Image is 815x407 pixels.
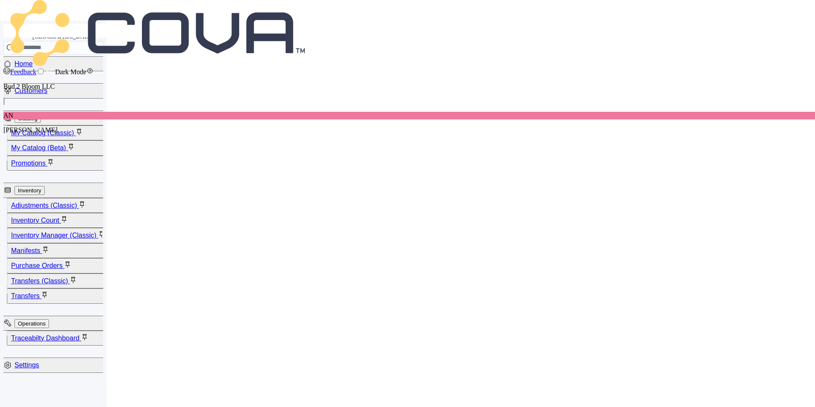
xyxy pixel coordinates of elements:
[3,55,103,397] nav: Complex example
[7,228,107,243] button: Inventory Manager (Classic)
[11,275,102,287] span: Transfers (Classic)
[7,198,107,213] button: Adjustments (Classic)
[11,260,102,271] span: Purchase Orders
[11,217,61,224] a: Inventory Count
[14,361,39,369] a: Settings
[11,200,102,211] span: Adjustments (Classic)
[7,258,107,273] button: Purchase Orders
[7,273,107,288] button: Transfers (Classic)
[7,243,107,258] button: Manifests
[55,68,86,76] span: Dark Mode
[7,288,107,303] button: Transfers
[11,332,102,344] span: Traceabilty Dashboard
[11,247,42,254] a: Manifests
[14,359,102,371] span: Settings
[7,140,107,155] button: My Catalog (Beta)
[11,215,102,226] span: Inventory Count
[11,160,47,167] a: Promotions
[11,277,70,285] a: Transfers (Classic)
[11,334,81,342] a: Traceabilty Dashboard
[11,262,64,269] a: Purchase Orders
[11,144,68,151] a: My Catalog (Beta)
[11,142,102,154] span: My Catalog (Beta)
[14,186,45,195] button: Inventory
[11,202,79,209] a: Adjustments (Classic)
[11,230,102,241] span: Inventory Manager (Classic)
[7,156,107,171] button: Promotions
[18,320,46,327] span: Operations
[14,184,102,196] span: Inventory
[18,187,41,194] span: Inventory
[14,317,102,329] span: Operations
[7,331,107,346] button: Traceabilty Dashboard
[3,68,36,76] a: Feedback
[11,232,98,239] a: Inventory Manager (Classic)
[11,245,102,256] span: Manifests
[38,69,43,74] input: Dark Mode
[11,292,41,299] a: Transfers
[14,319,49,328] button: Operations
[3,112,13,119] span: AN
[10,68,36,76] span: Feedback
[11,157,102,169] span: Promotions
[11,290,102,302] span: Transfers
[7,213,107,228] button: Inventory Count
